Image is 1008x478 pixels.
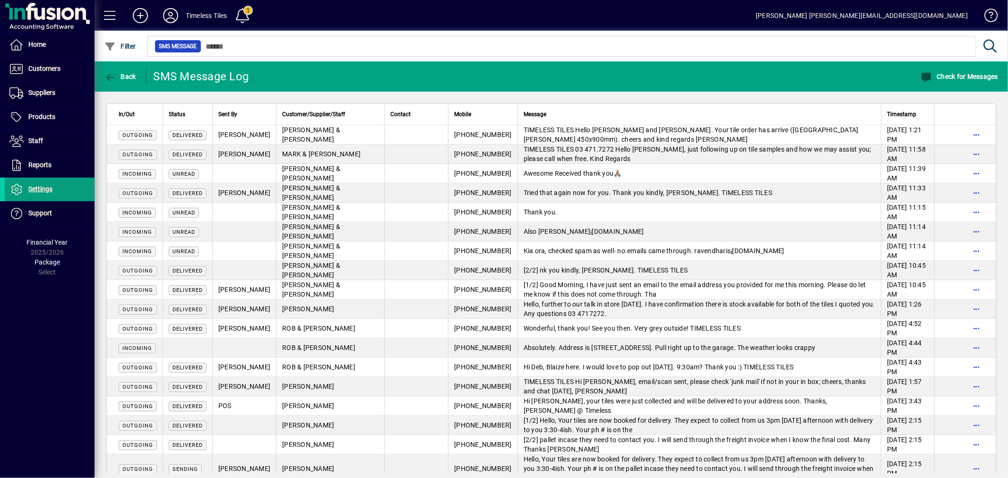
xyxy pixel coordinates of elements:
td: [DATE] 11:14 AM [881,241,934,261]
td: [DATE] 10:45 AM [881,280,934,299]
span: INCOMING [122,229,152,235]
button: More options [969,282,984,297]
button: Add [125,7,155,24]
td: [DATE] 3:43 PM [881,396,934,416]
button: More options [969,437,984,452]
span: OUTGOING [122,365,153,371]
td: [2/2] pallet incase they need to contact you. I will send through the freight invoice when I know... [517,435,881,454]
td: [DATE] 1:26 PM [881,299,934,319]
span: [PERSON_NAME] [282,305,334,313]
td: TIMELESS TILES 03 471.7272 Hello [PERSON_NAME], just following up on tile samples and how we may ... [517,145,881,164]
a: Knowledge Base [977,2,996,33]
span: [PERSON_NAME] [218,324,270,332]
span: [PERSON_NAME] [218,465,270,472]
span: Package [34,258,60,266]
td: [DATE] 2:15 PM [881,416,934,435]
div: [PERSON_NAME] [PERSON_NAME][EMAIL_ADDRESS][DOMAIN_NAME] [756,8,968,23]
span: MARK & [PERSON_NAME] [282,150,361,158]
span: ROB & [PERSON_NAME] [282,363,355,371]
button: More options [969,146,984,162]
span: ROB & [PERSON_NAME] [282,344,355,351]
span: OUTGOING [122,326,153,332]
span: ROB & [PERSON_NAME] [282,324,355,332]
a: Suppliers [5,81,95,105]
span: [PHONE_NUMBER] [454,363,512,371]
span: INCOMING [122,210,152,216]
span: [PERSON_NAME] & [PERSON_NAME] [282,262,340,279]
td: [DATE] 10:45 AM [881,261,934,280]
td: [DATE] 11:58 AM [881,145,934,164]
span: [PHONE_NUMBER] [454,131,512,138]
span: [PHONE_NUMBER] [454,421,512,429]
span: [PERSON_NAME] [218,286,270,293]
span: [PERSON_NAME] [282,421,334,429]
span: SMS Message [159,42,197,51]
span: [PERSON_NAME] [282,465,334,472]
span: Delivered [172,132,203,138]
a: Home [5,33,95,57]
td: Hi [PERSON_NAME], your tiles were just collected and will be delivered to your address soon. Than... [517,396,881,416]
span: OUTGOING [122,403,153,410]
button: More options [969,243,984,258]
span: [PERSON_NAME] [282,441,334,448]
span: Timestamp [887,109,916,119]
span: [PHONE_NUMBER] [454,402,512,410]
span: Customers [28,65,60,72]
button: More options [969,166,984,181]
a: Products [5,105,95,129]
button: Back [102,68,138,85]
span: OUTGOING [122,190,153,196]
td: Wonderful, thank you! See you then. Very grey outside! TIMELESS TILES [517,319,881,338]
span: OUTGOING [122,268,153,274]
span: OUTGOING [122,384,153,390]
td: [DATE] 4:52 PM [881,319,934,338]
td: [DATE] 4:44 PM [881,338,934,358]
span: OUTGOING [122,423,153,429]
button: More options [969,398,984,413]
app-page-header-button: Back [95,68,146,85]
span: Delivered [172,403,203,410]
button: More options [969,301,984,316]
td: [DATE] 11:15 AM [881,203,934,222]
button: More options [969,321,984,336]
span: [PHONE_NUMBER] [454,324,512,332]
span: Delivered [172,423,203,429]
span: [PERSON_NAME] [218,189,270,196]
span: Unread [172,210,195,216]
span: In/Out [119,109,135,119]
td: Kia ora, checked spam as well- no.emails came through. ravendharis¡[DOMAIN_NAME] [517,241,881,261]
span: Back [104,73,136,80]
td: [1/2] Good Morning, I have just sent an email to the email address you provided for me this morni... [517,280,881,299]
span: INCOMING [122,345,152,351]
span: Home [28,41,46,48]
span: Delivered [172,190,203,196]
td: [1/2] Hello, Your tiles are now booked for delivery. They expect to collect from us 3pm [DATE] af... [517,416,881,435]
span: Products [28,113,55,120]
span: [PHONE_NUMBER] [454,208,512,216]
span: [PERSON_NAME] & [PERSON_NAME] [282,242,340,259]
span: Reports [28,161,52,169]
span: Mobile [454,109,471,119]
button: More options [969,205,984,220]
td: [DATE] 11:14 AM [881,222,934,241]
a: Support [5,202,95,225]
button: More options [969,127,984,142]
div: Timestamp [887,109,929,119]
span: [PHONE_NUMBER] [454,465,512,472]
span: [PHONE_NUMBER] [454,305,512,313]
span: Delivered [172,384,203,390]
span: Settings [28,185,52,193]
span: Delivered [172,307,203,313]
span: [PERSON_NAME] & [PERSON_NAME] [282,165,340,182]
td: Also [PERSON_NAME]¡[DOMAIN_NAME] [517,222,881,241]
td: TIMELESS TILES Hi [PERSON_NAME], email/scan sent, please check 'junk mail' if not in your in box;... [517,377,881,396]
span: Filter [104,43,136,50]
span: [PERSON_NAME] & [PERSON_NAME] [282,126,340,143]
a: Reports [5,154,95,177]
span: [PHONE_NUMBER] [454,266,512,274]
div: SMS Message Log [154,69,249,84]
button: More options [969,359,984,375]
button: More options [969,224,984,239]
span: Suppliers [28,89,55,96]
span: Contact [390,109,411,119]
